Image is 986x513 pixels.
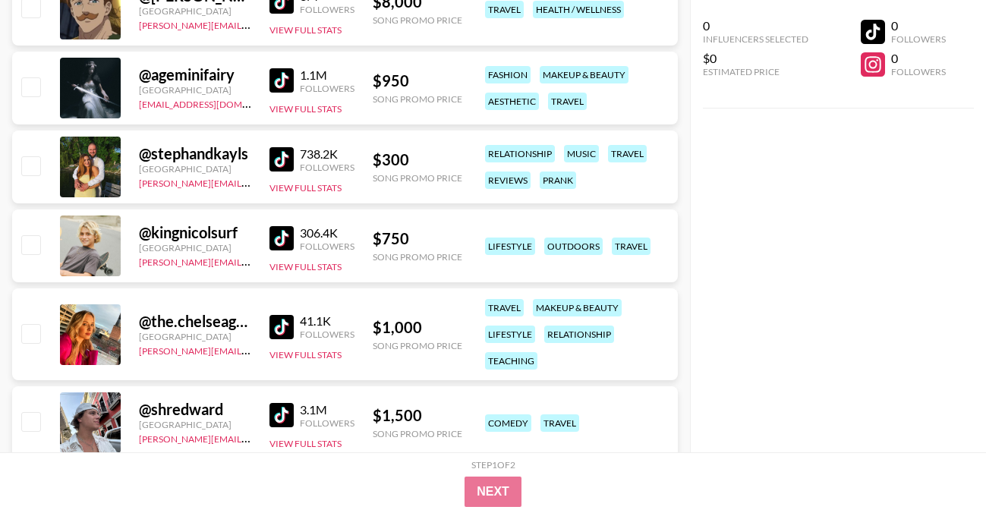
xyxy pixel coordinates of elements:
[485,172,531,189] div: reviews
[269,261,342,272] button: View Full Stats
[910,437,968,495] iframe: Drift Widget Chat Controller
[533,1,624,18] div: health / wellness
[269,438,342,449] button: View Full Stats
[139,419,251,430] div: [GEOGRAPHIC_DATA]
[485,352,537,370] div: teaching
[485,145,555,162] div: relationship
[544,326,614,343] div: relationship
[540,414,579,432] div: travel
[139,312,251,331] div: @ the.chelseagriffin
[891,33,946,45] div: Followers
[139,331,251,342] div: [GEOGRAPHIC_DATA]
[373,406,462,425] div: $ 1,500
[139,96,291,110] a: [EMAIL_ADDRESS][DOMAIN_NAME]
[373,340,462,351] div: Song Promo Price
[269,403,294,427] img: TikTok
[373,318,462,337] div: $ 1,000
[548,93,587,110] div: travel
[465,477,521,507] button: Next
[485,66,531,83] div: fashion
[139,163,251,175] div: [GEOGRAPHIC_DATA]
[269,24,342,36] button: View Full Stats
[139,5,251,17] div: [GEOGRAPHIC_DATA]
[485,414,531,432] div: comedy
[564,145,599,162] div: music
[540,66,628,83] div: makeup & beauty
[373,71,462,90] div: $ 950
[139,342,364,357] a: [PERSON_NAME][EMAIL_ADDRESS][DOMAIN_NAME]
[703,51,808,66] div: $0
[300,313,354,329] div: 41.1K
[300,402,354,417] div: 3.1M
[373,428,462,439] div: Song Promo Price
[373,229,462,248] div: $ 750
[139,84,251,96] div: [GEOGRAPHIC_DATA]
[269,68,294,93] img: TikTok
[269,103,342,115] button: View Full Stats
[373,93,462,105] div: Song Promo Price
[373,150,462,169] div: $ 300
[139,144,251,163] div: @ stephandkayls
[139,242,251,253] div: [GEOGRAPHIC_DATA]
[485,93,539,110] div: aesthetic
[139,65,251,84] div: @ ageminifairy
[300,83,354,94] div: Followers
[608,145,647,162] div: travel
[269,349,342,360] button: View Full Stats
[269,226,294,250] img: TikTok
[471,459,515,471] div: Step 1 of 2
[703,18,808,33] div: 0
[891,51,946,66] div: 0
[891,18,946,33] div: 0
[533,299,622,316] div: makeup & beauty
[269,182,342,194] button: View Full Stats
[300,241,354,252] div: Followers
[485,326,535,343] div: lifestyle
[139,175,364,189] a: [PERSON_NAME][EMAIL_ADDRESS][DOMAIN_NAME]
[269,147,294,172] img: TikTok
[891,66,946,77] div: Followers
[269,315,294,339] img: TikTok
[485,1,524,18] div: travel
[703,66,808,77] div: Estimated Price
[485,299,524,316] div: travel
[139,223,251,242] div: @ kingnicolsurf
[139,17,364,31] a: [PERSON_NAME][EMAIL_ADDRESS][DOMAIN_NAME]
[373,14,462,26] div: Song Promo Price
[544,238,603,255] div: outdoors
[300,146,354,162] div: 738.2K
[612,238,651,255] div: travel
[300,162,354,173] div: Followers
[300,225,354,241] div: 306.4K
[300,68,354,83] div: 1.1M
[300,329,354,340] div: Followers
[139,430,364,445] a: [PERSON_NAME][EMAIL_ADDRESS][DOMAIN_NAME]
[485,238,535,255] div: lifestyle
[139,253,364,268] a: [PERSON_NAME][EMAIL_ADDRESS][DOMAIN_NAME]
[373,172,462,184] div: Song Promo Price
[703,33,808,45] div: Influencers Selected
[300,4,354,15] div: Followers
[300,417,354,429] div: Followers
[139,400,251,419] div: @ shredward
[373,251,462,263] div: Song Promo Price
[540,172,576,189] div: prank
